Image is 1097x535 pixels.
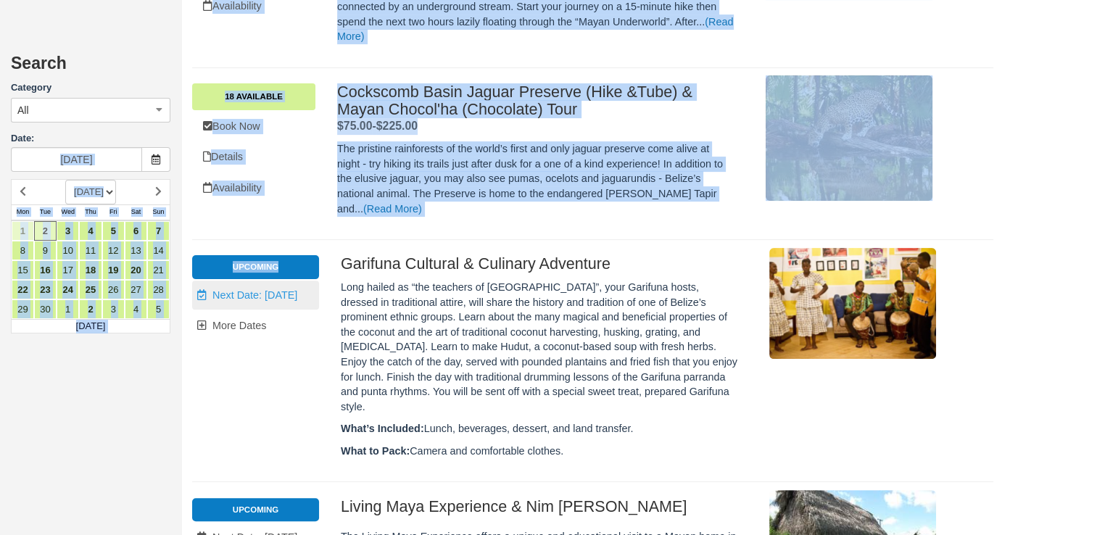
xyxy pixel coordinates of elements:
[34,204,57,220] th: Tue
[125,221,147,241] a: 6
[192,142,315,172] a: Details
[12,280,34,299] a: 22
[125,204,147,220] th: Sat
[147,280,170,299] a: 28
[102,280,125,299] a: 26
[341,255,737,273] h2: Garifuna Cultural & Culinary Adventure
[102,299,125,319] a: 3
[192,173,315,203] a: Availability
[57,241,79,260] a: 10
[341,421,737,436] p: Lunch, beverages, dessert, and land transfer.
[341,498,737,515] h2: Living Maya Experience & Nim [PERSON_NAME]
[147,260,170,280] a: 21
[125,280,147,299] a: 27
[11,54,170,81] h2: Search
[769,248,936,359] img: M49-1
[34,241,57,260] a: 9
[337,83,734,118] h2: Cockscomb Basin Jaguar Preserve (Hike &Tube) & Mayan Chocol'ha (Chocolate) Tour
[79,221,102,241] a: 4
[192,112,315,141] a: Book Now
[57,299,79,319] a: 1
[337,120,372,132] span: $75.00
[17,103,29,117] span: All
[12,299,34,319] a: 29
[341,423,424,434] strong: What’s Included:
[11,132,170,146] label: Date:
[147,241,170,260] a: 14
[12,204,34,220] th: Mon
[192,281,319,310] a: Next Date: [DATE]
[341,280,737,414] p: Long hailed as “the teachers of [GEOGRAPHIC_DATA]”, your Garifuna hosts, dressed in traditional a...
[376,120,418,132] span: $225.00
[212,320,266,331] span: More Dates
[12,319,170,333] td: [DATE]
[363,203,422,215] a: (Read More)
[147,204,170,220] th: Sun
[79,280,102,299] a: 25
[147,221,170,241] a: 7
[102,241,125,260] a: 12
[12,241,34,260] a: 8
[341,444,737,459] p: Camera and comfortable clothes.
[102,221,125,241] a: 5
[12,221,34,241] a: 1
[337,120,418,132] span: -
[125,260,147,280] a: 20
[341,445,410,457] strong: What to Pack:
[212,289,297,301] span: Next Date: [DATE]
[79,241,102,260] a: 11
[79,204,102,220] th: Thu
[34,299,57,319] a: 30
[192,255,319,278] li: Upcoming
[192,83,315,109] a: 18 Available
[11,81,170,95] label: Category
[57,221,79,241] a: 3
[12,260,34,280] a: 15
[34,280,57,299] a: 23
[79,299,102,319] a: 2
[766,75,932,201] img: M36-1
[34,221,57,241] a: 2
[11,98,170,123] button: All
[57,280,79,299] a: 24
[125,299,147,319] a: 4
[337,141,734,216] p: The pristine rainforests of the world’s first and only jaguar preserve come alive at night - try ...
[192,498,319,521] li: Upcoming
[57,260,79,280] a: 17
[147,299,170,319] a: 5
[79,260,102,280] a: 18
[102,204,125,220] th: Fri
[34,260,57,280] a: 16
[125,241,147,260] a: 13
[102,260,125,280] a: 19
[337,120,418,132] strong: Price: $75 - $225
[57,204,79,220] th: Wed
